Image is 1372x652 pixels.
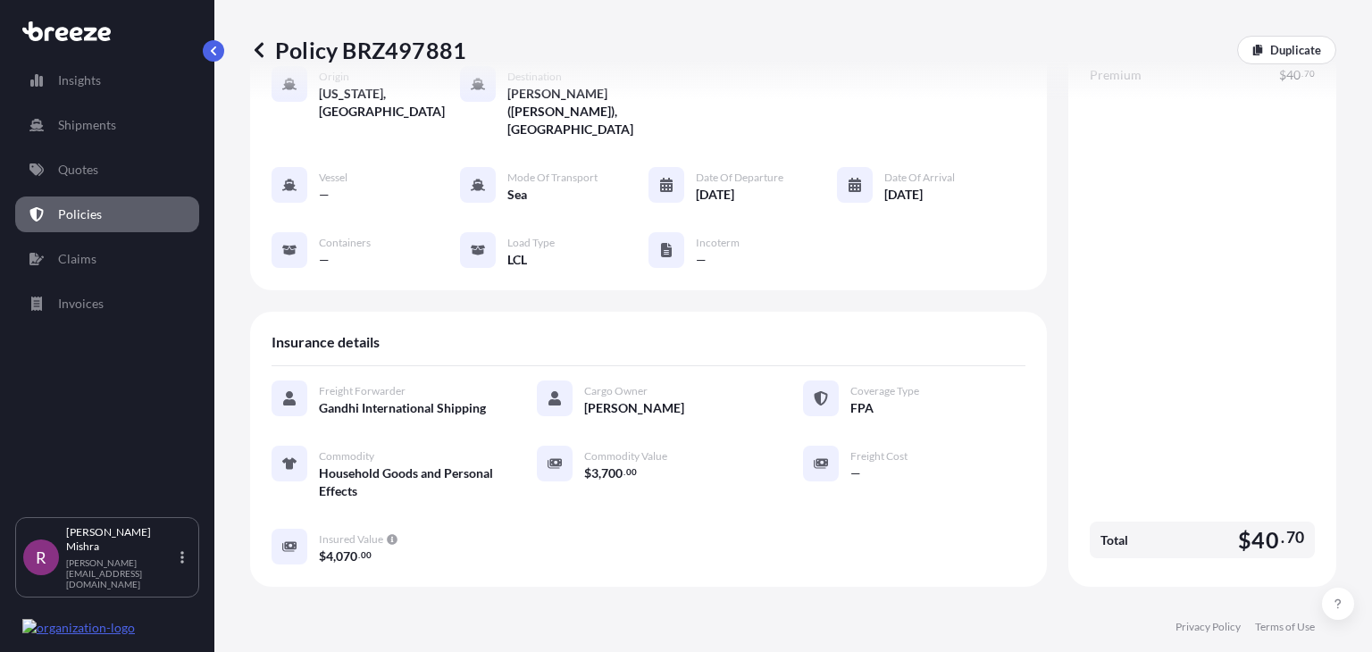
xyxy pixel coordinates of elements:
span: 00 [361,552,372,558]
span: Load Type [507,236,555,250]
span: 700 [601,467,623,480]
span: LCL [507,251,527,269]
span: — [696,251,707,269]
span: 4 [326,550,333,563]
img: organization-logo [22,619,135,637]
a: Shipments [15,107,199,143]
span: Gandhi International Shipping [319,399,486,417]
span: Insurance details [272,333,380,351]
span: , [333,550,336,563]
span: [DATE] [696,186,734,204]
p: Invoices [58,295,104,313]
span: Date of Departure [696,171,783,185]
span: 40 [1251,529,1278,551]
span: Coverage Type [850,384,919,398]
p: Quotes [58,161,98,179]
span: . [1281,532,1284,543]
span: — [850,464,861,482]
p: [PERSON_NAME] Mishra [66,525,177,554]
p: [PERSON_NAME][EMAIL_ADDRESS][DOMAIN_NAME] [66,557,177,589]
span: $ [584,467,591,480]
span: [US_STATE], [GEOGRAPHIC_DATA] [319,85,460,121]
span: Containers [319,236,371,250]
span: Freight Cost [850,449,908,464]
p: Policies [58,205,102,223]
span: Vessel [319,171,347,185]
span: 3 [591,467,598,480]
span: Cargo Owner [584,384,648,398]
a: Invoices [15,286,199,322]
span: — [319,186,330,204]
span: Sea [507,186,527,204]
span: . [623,469,625,475]
span: , [598,467,601,480]
p: Claims [58,250,96,268]
span: FPA [850,399,874,417]
span: Insured Value [319,532,383,547]
span: Commodity [319,449,374,464]
p: Insights [58,71,101,89]
a: Claims [15,241,199,277]
a: Quotes [15,152,199,188]
span: [PERSON_NAME] ([PERSON_NAME]), [GEOGRAPHIC_DATA] [507,85,648,138]
a: Terms of Use [1255,620,1315,634]
span: [DATE] [884,186,923,204]
a: Insights [15,63,199,98]
span: Date of Arrival [884,171,955,185]
p: Shipments [58,116,116,134]
span: Commodity Value [584,449,667,464]
span: $ [1238,529,1251,551]
span: 70 [1286,532,1304,543]
span: Incoterm [696,236,740,250]
p: Policy BRZ497881 [250,36,466,64]
span: 070 [336,550,357,563]
span: Household Goods and Personal Effects [319,464,494,500]
span: Freight Forwarder [319,384,406,398]
a: Duplicate [1237,36,1336,64]
span: Mode of Transport [507,171,598,185]
span: $ [319,550,326,563]
span: 00 [626,469,637,475]
span: — [319,251,330,269]
span: Total [1100,531,1128,549]
a: Policies [15,196,199,232]
span: R [36,548,46,566]
span: [PERSON_NAME] [584,399,684,417]
a: Privacy Policy [1175,620,1241,634]
p: Duplicate [1270,41,1321,59]
span: . [358,552,360,558]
